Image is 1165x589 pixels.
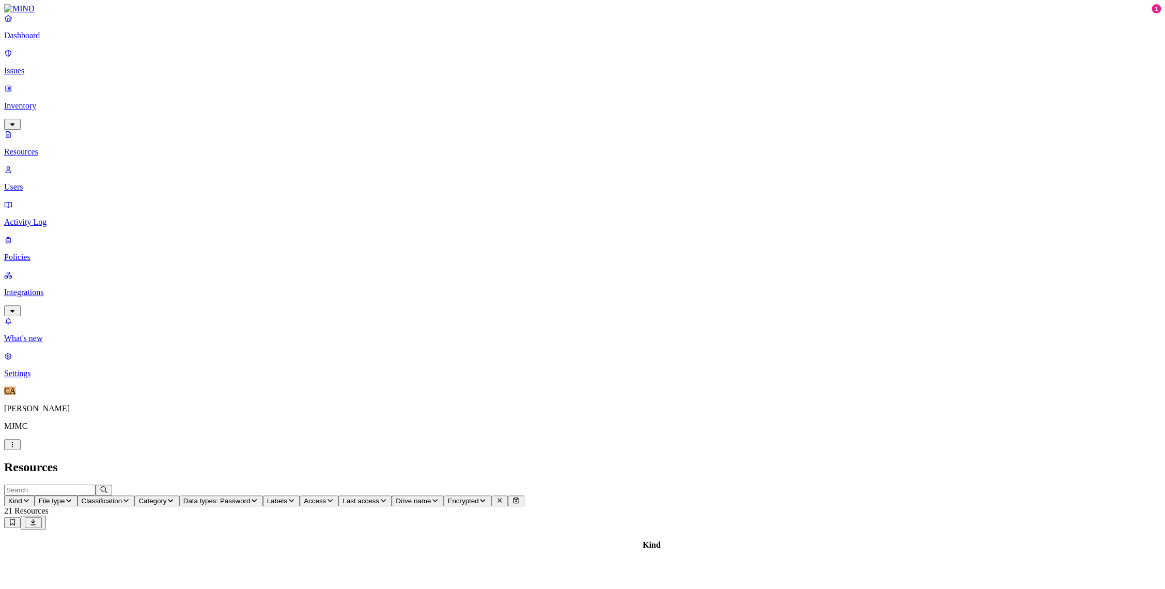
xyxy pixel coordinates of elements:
[4,66,1161,75] p: Issues
[4,270,1161,315] a: Integrations
[4,386,15,395] span: CA
[396,497,431,505] span: Drive name
[447,497,478,505] span: Encrypted
[4,253,1161,262] p: Policies
[4,235,1161,262] a: Policies
[4,165,1161,192] a: Users
[4,147,1161,157] p: Resources
[4,316,1161,343] a: What's new
[4,130,1161,157] a: Resources
[4,485,96,495] input: Search
[4,334,1161,343] p: What's new
[4,369,1161,378] p: Settings
[4,4,1161,13] a: MIND
[267,497,287,505] span: Labels
[4,31,1161,40] p: Dashboard
[4,101,1161,111] p: Inventory
[1152,4,1161,13] div: 1
[4,182,1161,192] p: Users
[4,200,1161,227] a: Activity Log
[4,49,1161,75] a: Issues
[8,497,22,505] span: Kind
[183,497,251,505] span: Data types: Password
[304,497,326,505] span: Access
[4,4,35,13] img: MIND
[4,351,1161,378] a: Settings
[4,218,1161,227] p: Activity Log
[82,497,122,505] span: Classification
[39,497,65,505] span: File type
[138,497,166,505] span: Category
[4,404,1161,413] p: [PERSON_NAME]
[4,288,1161,297] p: Integrations
[4,460,1161,474] h2: Resources
[4,13,1161,40] a: Dashboard
[4,506,49,515] span: 21 Resources
[4,422,1161,431] p: MJMC
[4,84,1161,128] a: Inventory
[343,497,379,505] span: Last access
